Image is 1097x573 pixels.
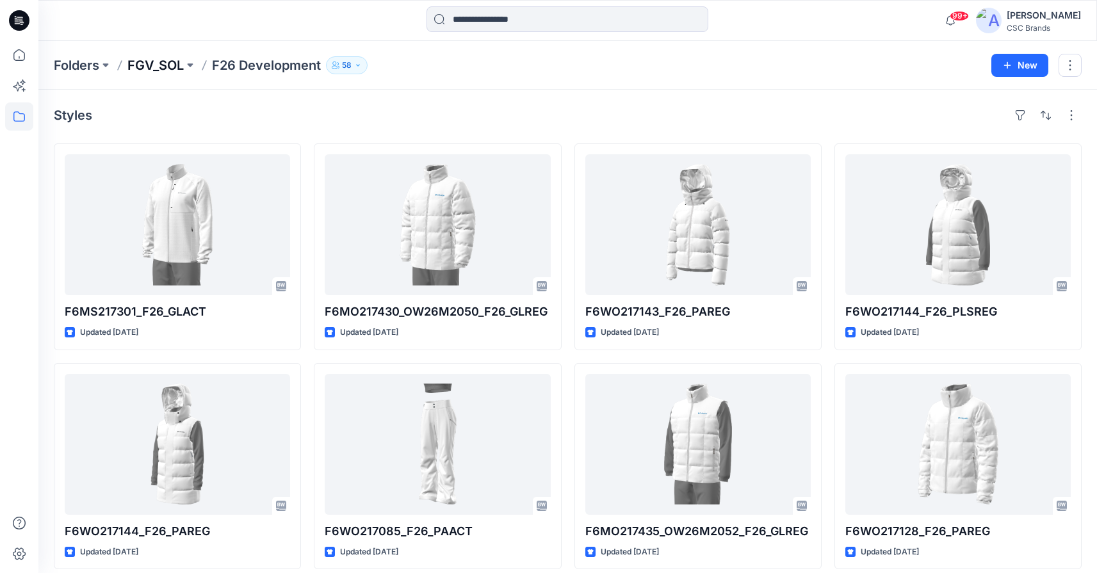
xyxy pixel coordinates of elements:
p: F6MS217301_F26_GLACT [65,303,290,321]
p: Updated [DATE] [861,326,919,339]
button: 58 [326,56,368,74]
a: F6MO217435_OW26M2052_F26_GLREG [585,374,811,515]
button: New [991,54,1048,77]
p: Updated [DATE] [340,326,398,339]
img: avatar [976,8,1002,33]
p: Updated [DATE] [80,326,138,339]
p: Updated [DATE] [861,545,919,559]
span: 99+ [950,11,969,21]
a: Folders [54,56,99,74]
a: F6WO217144_F26_PLSREG [845,154,1071,295]
a: F6WO217085_F26_PAACT [325,374,550,515]
a: FGV_SOL [127,56,184,74]
a: F6WO217143_F26_PAREG [585,154,811,295]
a: F6MS217301_F26_GLACT [65,154,290,295]
p: F6MO217435_OW26M2052_F26_GLREG [585,522,811,540]
a: F6WO217144_F26_PAREG [65,374,290,515]
p: F6WO217144_F26_PAREG [65,522,290,540]
a: F6WO217128_F26_PAREG [845,374,1071,515]
p: Updated [DATE] [80,545,138,559]
p: F26 Development [212,56,321,74]
p: 58 [342,58,352,72]
p: F6WO217143_F26_PAREG [585,303,811,321]
p: Updated [DATE] [601,326,659,339]
p: F6WO217085_F26_PAACT [325,522,550,540]
p: F6WO217144_F26_PLSREG [845,303,1071,321]
div: CSC Brands [1007,23,1081,33]
p: F6WO217128_F26_PAREG [845,522,1071,540]
p: F6MO217430_OW26M2050_F26_GLREG [325,303,550,321]
h4: Styles [54,108,92,123]
a: F6MO217430_OW26M2050_F26_GLREG [325,154,550,295]
div: [PERSON_NAME] [1007,8,1081,23]
p: Updated [DATE] [601,545,659,559]
p: Updated [DATE] [340,545,398,559]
